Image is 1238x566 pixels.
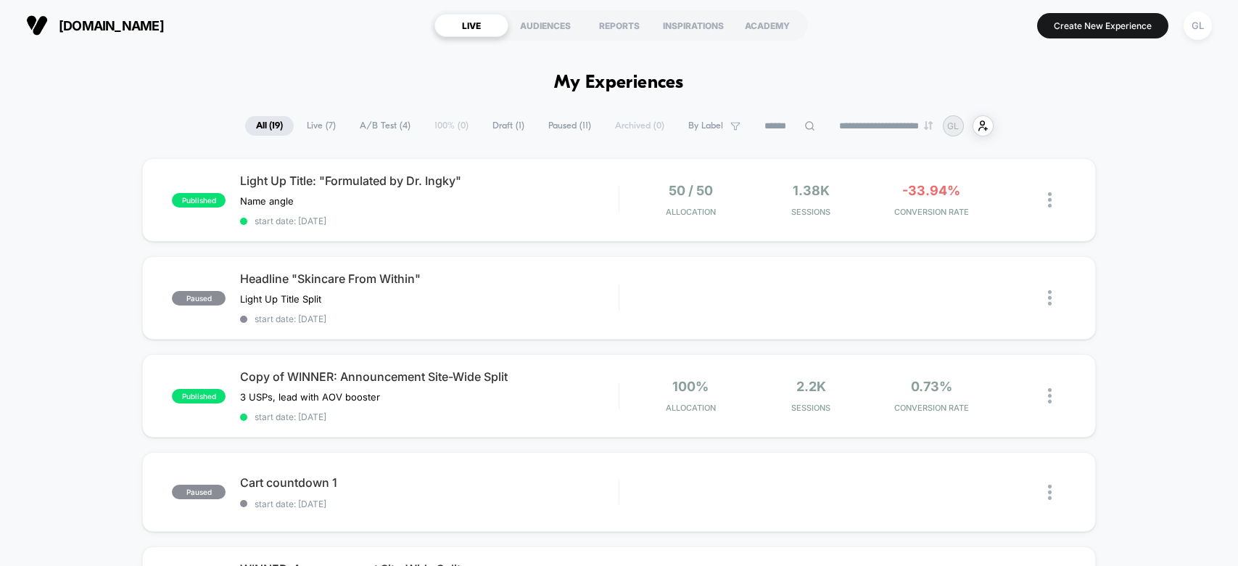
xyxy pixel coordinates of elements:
span: 3 USPs, lead with AOV booster [240,391,380,403]
img: close [1048,485,1052,500]
div: LIVE [434,14,508,37]
span: CONVERSION RATE [875,207,988,217]
span: 50 / 50 [669,183,713,198]
span: start date: [DATE] [240,216,618,226]
div: ACADEMY [730,14,804,37]
span: 100% [672,379,709,394]
h1: My Experiences [554,73,684,94]
img: Visually logo [26,15,48,36]
span: Name angle [240,195,294,207]
span: 2.2k [796,379,826,394]
span: Draft ( 1 ) [482,116,535,136]
span: Light Up Title Split [240,293,321,305]
img: end [924,121,933,130]
span: Allocation [666,403,716,413]
span: Allocation [666,207,716,217]
img: close [1048,388,1052,403]
span: paused [172,485,226,499]
span: Sessions [754,403,867,413]
span: Paused ( 11 ) [537,116,602,136]
img: close [1048,290,1052,305]
span: Sessions [754,207,867,217]
span: Cart countdown 1 [240,475,618,490]
span: start date: [DATE] [240,313,618,324]
div: GL [1184,12,1212,40]
span: All ( 19 ) [245,116,294,136]
span: published [172,389,226,403]
span: CONVERSION RATE [875,403,988,413]
span: 0.73% [911,379,952,394]
div: REPORTS [582,14,656,37]
button: Create New Experience [1037,13,1168,38]
div: INSPIRATIONS [656,14,730,37]
span: [DOMAIN_NAME] [59,18,164,33]
span: Light Up Title: "Formulated by Dr. Ingky" [240,173,618,188]
button: GL [1179,11,1216,41]
span: By Label [688,120,723,131]
span: A/B Test ( 4 ) [349,116,421,136]
span: start date: [DATE] [240,499,618,509]
span: Copy of WINNER: Announcement Site-Wide Split [240,369,618,384]
span: -33.94% [902,183,960,198]
span: Live ( 7 ) [296,116,347,136]
p: GL [947,120,959,131]
span: Headline "Skincare From Within" [240,271,618,286]
img: close [1048,192,1052,208]
span: start date: [DATE] [240,411,618,422]
div: AUDIENCES [508,14,582,37]
span: 1.38k [793,183,830,198]
button: [DOMAIN_NAME] [22,14,168,37]
span: paused [172,291,226,305]
span: published [172,193,226,208]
